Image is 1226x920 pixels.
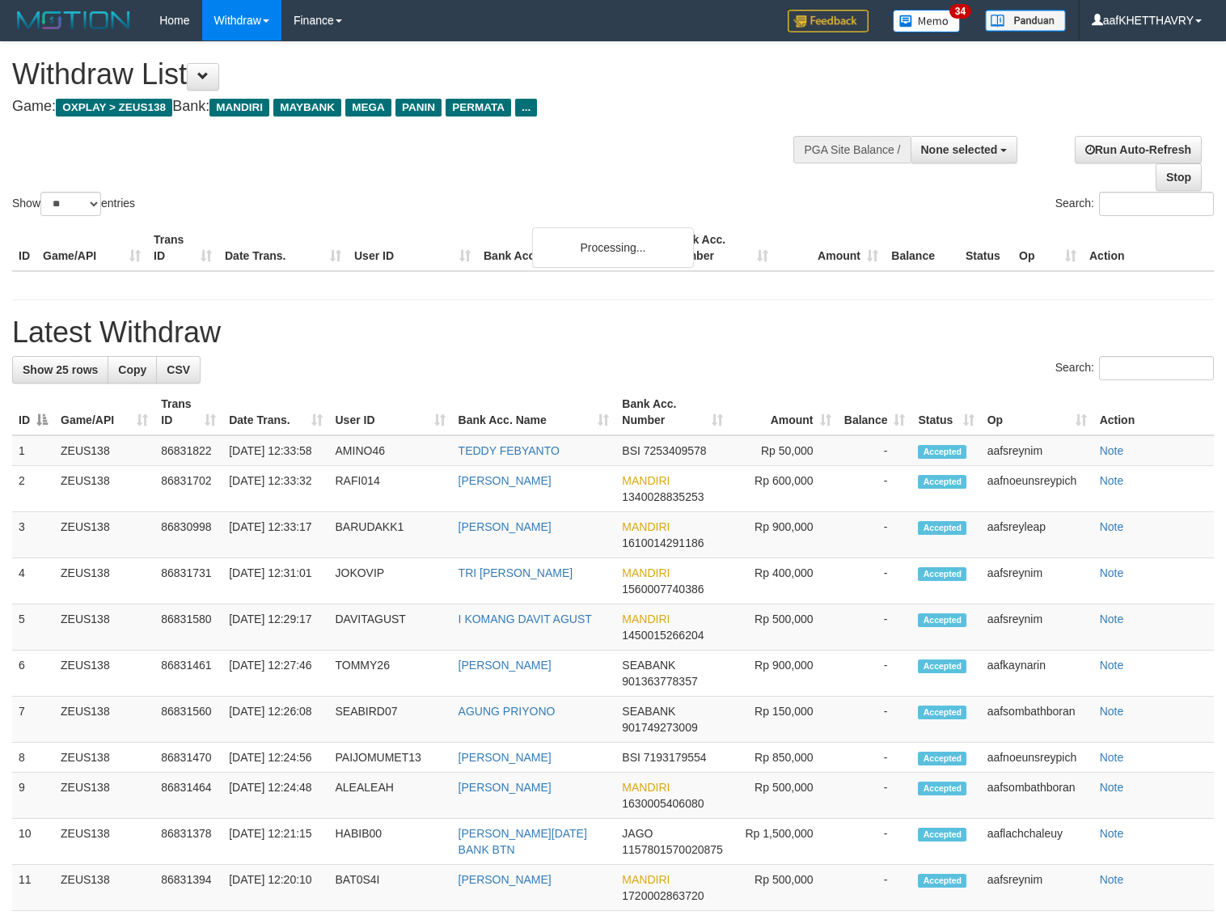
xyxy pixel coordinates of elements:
th: ID: activate to sort column descending [12,389,54,435]
th: Amount [775,225,885,271]
td: 6 [12,651,54,697]
td: Rp 1,500,000 [729,819,837,865]
span: None selected [921,143,998,156]
span: 34 [949,4,971,19]
span: MANDIRI [622,520,670,533]
td: [DATE] 12:21:15 [222,819,328,865]
h1: Latest Withdraw [12,316,1214,349]
td: Rp 600,000 [729,466,837,512]
span: Accepted [918,874,966,888]
div: Processing... [532,227,694,268]
td: PAIJOMUMET13 [329,743,452,773]
td: - [838,773,912,819]
select: Showentries [40,192,101,216]
td: 9 [12,773,54,819]
span: Copy 1450015266204 to clipboard [622,629,704,642]
td: [DATE] 12:33:58 [222,435,328,466]
th: Balance [885,225,959,271]
a: Note [1100,566,1124,579]
label: Search: [1055,192,1214,216]
h1: Withdraw List [12,58,801,91]
td: - [838,743,912,773]
a: Note [1100,751,1124,764]
td: aafsreynim [981,435,1093,466]
td: aafsreyleap [981,512,1093,558]
td: Rp 400,000 [729,558,837,604]
span: OXPLAY > ZEUS138 [56,99,172,117]
td: Rp 500,000 [729,865,837,911]
span: SEABANK [622,659,675,672]
td: [DATE] 12:20:10 [222,865,328,911]
span: SEABANK [622,705,675,718]
td: 2 [12,466,54,512]
td: ZEUS138 [54,773,154,819]
h4: Game: Bank: [12,99,801,115]
a: I KOMANG DAVIT AGUST [459,613,592,625]
td: ZEUS138 [54,743,154,773]
a: Show 25 rows [12,356,108,384]
img: Feedback.jpg [788,10,869,32]
span: Copy 1157801570020875 to clipboard [622,843,723,856]
span: MAYBANK [273,99,341,117]
span: ... [515,99,537,117]
td: ZEUS138 [54,435,154,466]
a: Note [1100,659,1124,672]
td: 11 [12,865,54,911]
td: Rp 900,000 [729,512,837,558]
span: Copy 1340028835253 to clipboard [622,490,704,503]
td: - [838,512,912,558]
td: - [838,697,912,743]
span: Copy [118,363,146,376]
td: aafsreynim [981,604,1093,651]
a: Note [1100,474,1124,487]
th: User ID: activate to sort column ascending [329,389,452,435]
a: [PERSON_NAME] [459,474,552,487]
span: Accepted [918,445,966,459]
a: [PERSON_NAME] [459,751,552,764]
td: [DATE] 12:27:46 [222,651,328,697]
span: Accepted [918,828,966,842]
a: TEDDY FEBYANTO [459,444,560,457]
span: Accepted [918,567,966,581]
span: Copy 7193179554 to clipboard [644,751,707,764]
td: RAFI014 [329,466,452,512]
a: Note [1100,827,1124,840]
span: Accepted [918,752,966,765]
th: Trans ID: activate to sort column ascending [154,389,222,435]
td: ZEUS138 [54,819,154,865]
span: Copy 1720002863720 to clipboard [622,889,704,902]
a: [PERSON_NAME] [459,873,552,886]
span: MANDIRI [622,613,670,625]
td: [DATE] 12:33:17 [222,512,328,558]
td: aafsombathboran [981,697,1093,743]
a: AGUNG PRIYONO [459,705,556,718]
span: Accepted [918,659,966,673]
td: 86831731 [154,558,222,604]
a: Note [1100,520,1124,533]
td: DAVITAGUST [329,604,452,651]
td: JOKOVIP [329,558,452,604]
label: Show entries [12,192,135,216]
td: - [838,558,912,604]
span: Copy 1610014291186 to clipboard [622,536,704,549]
td: ZEUS138 [54,604,154,651]
th: Op: activate to sort column ascending [981,389,1093,435]
span: CSV [167,363,190,376]
a: Note [1100,444,1124,457]
th: Bank Acc. Name [477,225,665,271]
span: Copy 1560007740386 to clipboard [622,583,704,596]
td: - [838,466,912,512]
a: Run Auto-Refresh [1075,136,1202,163]
th: Op [1013,225,1083,271]
td: Rp 50,000 [729,435,837,466]
td: ZEUS138 [54,558,154,604]
td: aafsombathboran [981,773,1093,819]
th: Action [1083,225,1214,271]
td: BARUDAKK1 [329,512,452,558]
span: Copy 7253409578 to clipboard [644,444,707,457]
td: [DATE] 12:33:32 [222,466,328,512]
a: [PERSON_NAME] [459,520,552,533]
td: SEABIRD07 [329,697,452,743]
a: [PERSON_NAME][DATE] BANK BTN [459,827,587,856]
span: Accepted [918,613,966,627]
